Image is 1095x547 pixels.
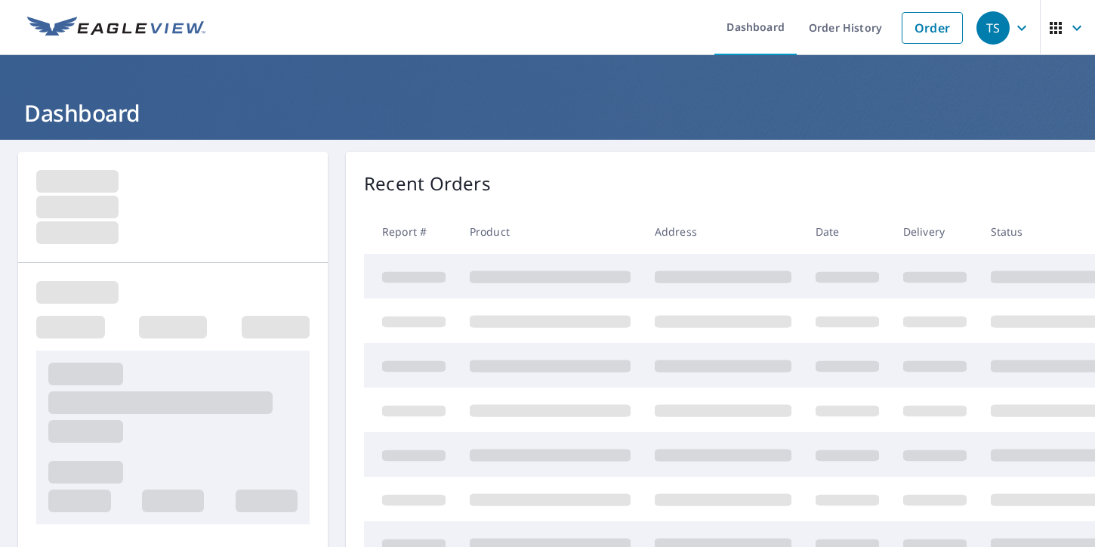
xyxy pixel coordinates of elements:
[364,209,458,254] th: Report #
[18,97,1077,128] h1: Dashboard
[643,209,804,254] th: Address
[364,170,491,197] p: Recent Orders
[458,209,643,254] th: Product
[902,12,963,44] a: Order
[891,209,979,254] th: Delivery
[27,17,205,39] img: EV Logo
[976,11,1010,45] div: TS
[804,209,891,254] th: Date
